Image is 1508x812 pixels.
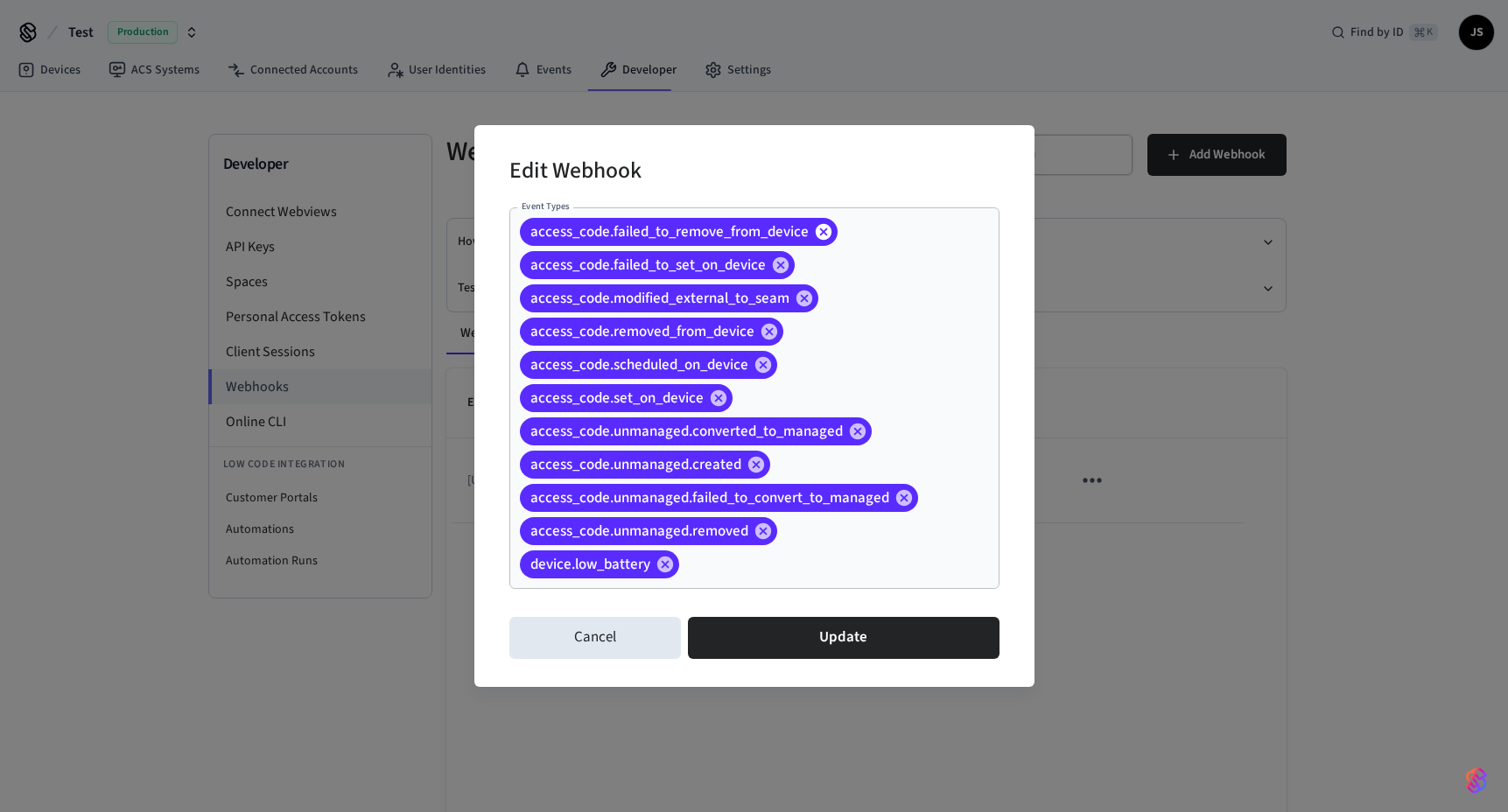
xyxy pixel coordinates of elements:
[520,218,838,246] div: access_code.failed_to_remove_from_device
[520,223,819,241] span: access_code.failed_to_remove_from_device
[520,451,770,479] div: access_code.unmanaged.created
[1466,766,1487,794] img: SeamLogoGradient.69752ec5.svg
[520,389,714,407] span: access_code.set_on_device
[688,617,999,659] button: Update
[520,556,661,573] span: device.low_battery
[520,284,818,312] div: access_code.modified_external_to_seam
[520,550,679,578] div: device.low_battery
[509,146,642,199] h2: Edit Webhook
[520,323,765,340] span: access_code.removed_from_device
[520,256,776,274] span: access_code.failed_to_set_on_device
[520,456,752,473] span: access_code.unmanaged.created
[520,484,918,512] div: access_code.unmanaged.failed_to_convert_to_managed
[520,290,800,307] span: access_code.modified_external_to_seam
[520,417,872,445] div: access_code.unmanaged.converted_to_managed
[520,423,853,440] span: access_code.unmanaged.converted_to_managed
[520,489,900,507] span: access_code.unmanaged.failed_to_convert_to_managed
[520,318,783,346] div: access_code.removed_from_device
[520,517,777,545] div: access_code.unmanaged.removed
[520,351,777,379] div: access_code.scheduled_on_device
[509,617,682,659] button: Cancel
[520,384,733,412] div: access_code.set_on_device
[522,199,570,213] label: Event Types
[520,522,759,540] span: access_code.unmanaged.removed
[520,251,795,279] div: access_code.failed_to_set_on_device
[520,356,759,374] span: access_code.scheduled_on_device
